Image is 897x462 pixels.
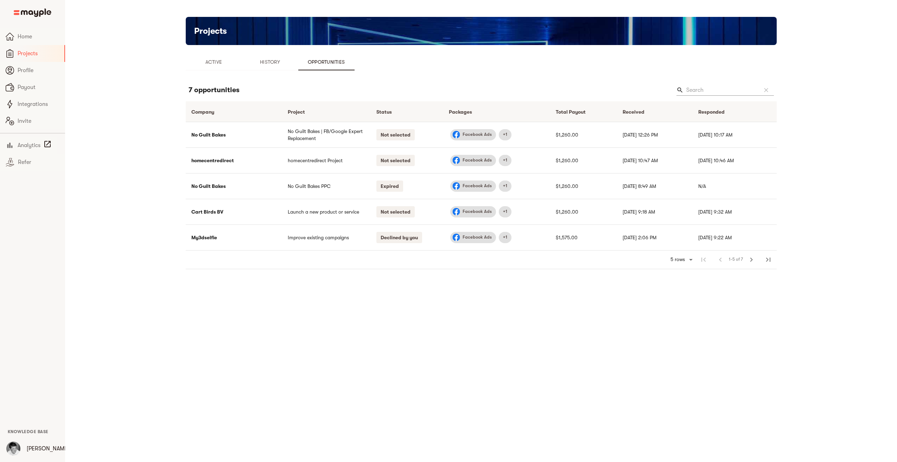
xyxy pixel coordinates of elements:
[452,131,460,139] img: facebook.svg
[666,254,695,265] div: 5 rows
[282,147,371,173] td: homecentredirect Project
[186,147,282,173] td: homecentredirect
[376,108,392,116] div: Status
[303,58,350,66] span: Opportunities
[458,131,496,138] span: Facebook Ads
[499,155,511,166] div: Google Ads
[676,87,683,94] span: Search
[770,380,897,462] iframe: Chat Widget
[190,58,238,66] span: Active
[550,173,617,199] td: $1,260.00
[499,232,511,243] div: Google Ads
[458,157,496,164] span: Facebook Ads
[698,183,706,189] span: N/A
[282,173,371,199] td: No Guilt Bakes PPC
[695,251,712,268] span: First Page
[2,437,25,460] button: User Menu
[499,157,511,164] span: +1
[376,155,415,166] p: Not selected
[458,183,496,189] span: Facebook Ads
[186,173,282,199] td: No Guilt Bakes
[556,108,595,116] span: Total Payout
[623,108,654,116] span: Received
[550,224,617,250] td: $1,575.00
[452,156,460,165] img: facebook.svg
[698,158,734,163] span: [DATE] 10:46 AM
[14,8,51,17] img: Main logo
[288,108,305,116] div: Project
[8,429,49,434] span: Knowledge Base
[18,49,59,58] span: Projects
[499,206,511,217] div: Google Ads
[18,141,40,150] span: Analytics
[18,158,59,166] span: Refer
[376,181,403,192] p: Expired
[282,199,371,224] td: Launch a new product or service
[623,158,658,163] span: [DATE] 10:47 AM
[698,235,732,240] span: [DATE] 9:22 AM
[246,58,294,66] span: History
[376,232,422,243] p: Declined by you
[27,444,69,453] p: [PERSON_NAME]
[760,251,777,268] span: Last Page
[623,132,658,138] span: [DATE] 12:26 PM
[186,199,282,224] td: Cart Birds BV
[6,442,20,456] img: wX89r4wFQIubCHj7pWQt
[452,208,460,216] img: facebook.svg
[499,208,511,215] span: +1
[186,122,282,147] td: No Guilt Bakes
[376,108,401,116] span: Status
[18,83,59,91] span: Payout
[449,108,472,116] div: Packages
[194,25,227,37] h5: Projects
[698,132,732,138] span: [DATE] 10:17 AM
[376,129,415,140] p: Not selected
[747,255,756,264] span: chevron_right
[18,117,59,125] span: Invite
[282,224,371,250] td: Improve existing campaigns
[458,208,496,215] span: Facebook Ads
[712,251,729,268] span: Previous Page
[18,66,59,75] span: Profile
[191,108,214,116] div: Company
[18,32,59,41] span: Home
[282,122,371,147] td: No Guilt Bakes | FB/Google Expert Replacement
[686,84,756,96] input: Search
[623,235,656,240] span: [DATE] 2:06 PM
[698,209,732,215] span: [DATE] 9:32 AM
[669,257,687,262] div: 5 rows
[18,100,59,108] span: Integrations
[376,206,415,217] p: Not selected
[499,234,511,241] span: +1
[499,131,511,138] span: +1
[729,256,743,263] span: 1-5 of 7
[698,108,725,116] div: Responded
[458,234,496,241] span: Facebook Ads
[499,183,511,189] span: +1
[288,108,314,116] span: Project
[764,255,772,264] span: last_page
[556,108,586,116] div: Total Payout
[550,199,617,224] td: $1,260.00
[499,181,511,192] div: Google Ads
[623,108,644,116] div: Received
[452,182,460,190] img: facebook.svg
[623,209,655,215] span: [DATE] 9:18 AM
[499,129,511,140] div: Google Ads
[191,108,223,116] span: Company
[186,224,282,250] td: My3dselfie
[550,122,617,147] td: $1,260.00
[449,108,481,116] span: Packages
[743,251,760,268] span: Next Page
[452,233,460,242] img: facebook.svg
[8,429,49,434] a: Knowledge Base
[623,183,656,189] span: [DATE] 8:49 AM
[698,108,734,116] span: Responded
[189,84,240,96] h6: 7 opportunities
[550,147,617,173] td: $1,260.00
